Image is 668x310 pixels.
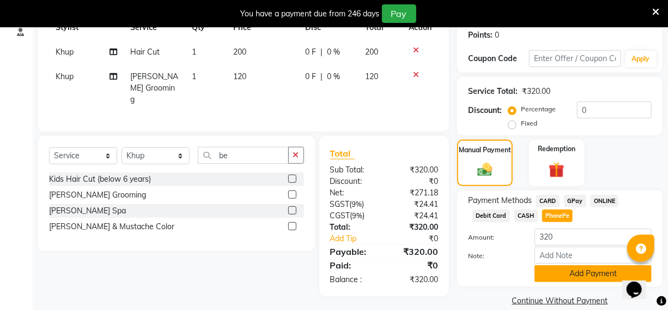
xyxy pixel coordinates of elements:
[233,71,246,81] span: 120
[384,222,446,233] div: ₹320.00
[564,195,586,207] span: GPay
[322,210,384,222] div: ( )
[330,211,350,220] span: CGST
[521,118,537,128] label: Fixed
[322,222,384,233] div: Total:
[322,176,384,187] div: Discount:
[591,195,619,207] span: ONLINE
[198,147,289,164] input: Search or Scan
[49,174,151,185] div: Kids Hair Cut (below 6 years)
[322,245,384,258] div: Payable:
[365,71,378,81] span: 120
[330,199,350,209] span: SGST
[468,86,518,97] div: Service Total:
[384,245,446,258] div: ₹320.00
[233,47,246,57] span: 200
[322,233,394,245] a: Add Tip
[320,46,323,58] span: |
[365,47,378,57] span: 200
[322,274,384,285] div: Balance :
[327,71,340,82] span: 0 %
[130,47,160,57] span: Hair Cut
[468,53,529,64] div: Coupon Code
[384,176,446,187] div: ₹0
[322,259,384,272] div: Paid:
[49,205,126,217] div: [PERSON_NAME] Spa
[192,71,196,81] span: 1
[394,233,446,245] div: ₹0
[353,211,363,220] span: 9%
[495,29,499,41] div: 0
[460,233,526,242] label: Amount:
[542,210,573,222] span: PhonePe
[49,221,174,233] div: [PERSON_NAME] & Mustache Color
[352,200,362,208] span: 9%
[535,229,652,246] input: Amount
[130,71,178,104] span: [PERSON_NAME] Grooming
[299,15,358,40] th: Disc
[522,86,550,97] div: ₹320.00
[56,71,74,81] span: Khup
[384,199,446,210] div: ₹24.41
[322,199,384,210] div: ( )
[49,15,124,40] th: Stylist
[192,47,196,57] span: 1
[320,71,323,82] span: |
[514,210,538,222] span: CASH
[529,50,621,67] input: Enter Offer / Coupon Code
[544,160,569,180] img: _gift.svg
[384,274,446,285] div: ₹320.00
[460,251,526,261] label: Note:
[384,210,446,222] div: ₹24.41
[124,15,186,40] th: Service
[538,144,575,154] label: Redemption
[305,71,316,82] span: 0 F
[535,247,652,264] input: Add Note
[626,51,657,67] button: Apply
[49,189,146,201] div: [PERSON_NAME] Grooming
[227,15,299,40] th: Price
[402,15,438,40] th: Action
[468,105,502,116] div: Discount:
[459,145,511,155] label: Manual Payment
[56,47,74,57] span: Khup
[185,15,226,40] th: Qty
[241,8,380,20] div: You have a payment due from 246 days
[330,148,355,159] span: Total
[322,187,384,199] div: Net:
[382,4,416,23] button: Pay
[359,15,402,40] th: Total
[521,104,556,114] label: Percentage
[535,265,652,282] button: Add Payment
[384,259,446,272] div: ₹0
[305,46,316,58] span: 0 F
[473,162,496,178] img: _cash.svg
[468,29,493,41] div: Points:
[536,195,560,207] span: CARD
[622,266,657,299] iframe: chat widget
[327,46,340,58] span: 0 %
[468,195,532,206] span: Payment Methods
[384,164,446,176] div: ₹320.00
[459,295,660,307] a: Continue Without Payment
[472,210,510,222] span: Debit Card
[384,187,446,199] div: ₹271.18
[322,164,384,176] div: Sub Total:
